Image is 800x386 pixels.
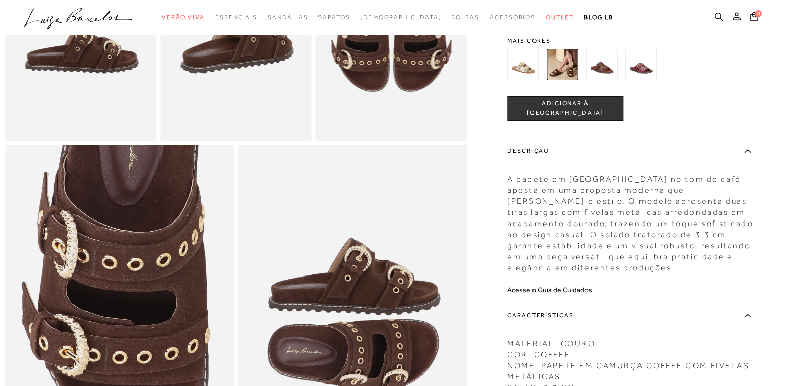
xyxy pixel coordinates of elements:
a: noSubCategoriesText [360,8,442,27]
span: Mais cores [507,38,760,44]
img: PAPETE DOURADA COM FIVELAS METÁLICAS [507,49,539,80]
a: categoryNavScreenReaderText [318,8,350,27]
img: PAPETE TRATORADA WESTERN CROCO TINTO [625,49,657,80]
a: categoryNavScreenReaderText [451,8,479,27]
span: Outlet [546,14,574,21]
img: PAPETE TRATORADA WESTERN croco chocolate [586,49,617,80]
a: BLOG LB [584,8,613,27]
span: Sandálias [268,14,308,21]
button: ADICIONAR À [GEOGRAPHIC_DATA] [507,96,623,121]
a: categoryNavScreenReaderText [268,8,308,27]
button: 0 [747,11,761,25]
span: Essenciais [215,14,257,21]
a: categoryNavScreenReaderText [215,8,257,27]
a: Acesse o Guia de Cuidados [507,286,592,294]
a: categoryNavScreenReaderText [546,8,574,27]
span: ADICIONAR À [GEOGRAPHIC_DATA] [508,100,623,118]
span: Bolsas [451,14,479,21]
label: Características [507,301,760,330]
div: A papete em [GEOGRAPHIC_DATA] no tom de café aposta em uma proposta moderna que [PERSON_NAME] e e... [507,169,760,273]
a: categoryNavScreenReaderText [490,8,536,27]
span: BLOG LB [584,14,613,21]
span: [DEMOGRAPHIC_DATA] [360,14,442,21]
label: Descrição [507,137,760,166]
span: Sapatos [318,14,350,21]
span: 0 [755,10,762,17]
a: categoryNavScreenReaderText [162,8,205,27]
span: Verão Viva [162,14,205,21]
img: PAPETE EM CAMURÇA CAFÉ COM FIVELAS METÁLICAS [547,49,578,80]
span: Acessórios [490,14,536,21]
